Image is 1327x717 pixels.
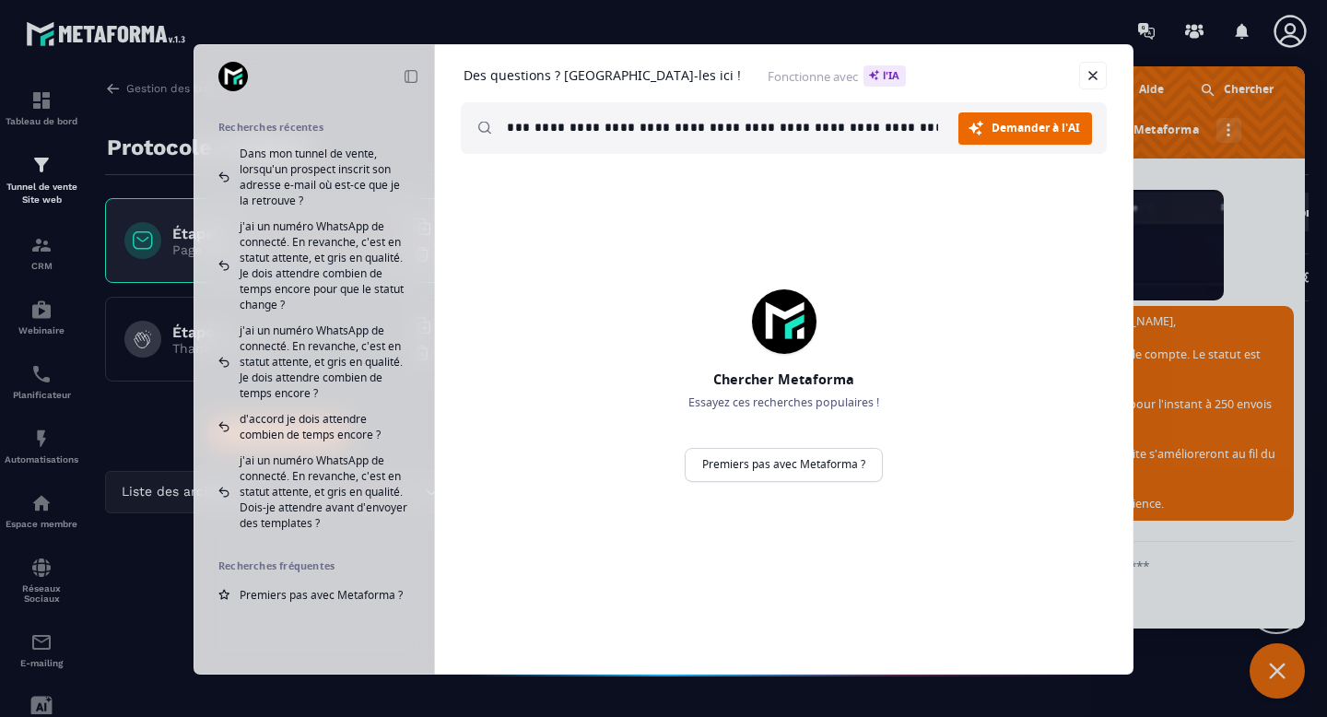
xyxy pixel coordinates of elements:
[240,587,403,603] span: Premiers pas avec Metaforma ?
[464,67,741,84] h1: Des questions ? [GEOGRAPHIC_DATA]-les ici !
[646,370,922,389] h2: Chercher Metaforma
[398,64,424,89] a: Réduire
[1079,62,1107,89] a: Fermer
[863,65,906,87] span: l'IA
[240,218,410,312] span: j'ai un numéro WhatsApp de connecté. En revanche, c'est en statut attente, et gris en qualité. Je...
[218,559,410,572] h2: Recherches fréquentes
[992,123,1080,134] span: Demander à l'AI
[768,65,906,87] span: Fonctionne avec
[685,448,883,482] a: Premiers pas avec Metaforma ?
[240,411,410,442] span: d'accord je dois attendre combien de temps encore ?
[240,453,410,531] span: j'ai un numéro WhatsApp de connecté. En revanche, c'est en statut attente, et gris en qualité. Do...
[240,323,410,401] span: j'ai un numéro WhatsApp de connecté. En revanche, c'est en statut attente, et gris en qualité. Je...
[240,146,410,208] span: Dans mon tunnel de vente, lorsqu'un prospect inscrit son adresse e-mail où est-ce que je la retro...
[646,394,922,411] p: Essayez ces recherches populaires !
[218,121,410,134] h2: Recherches récentes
